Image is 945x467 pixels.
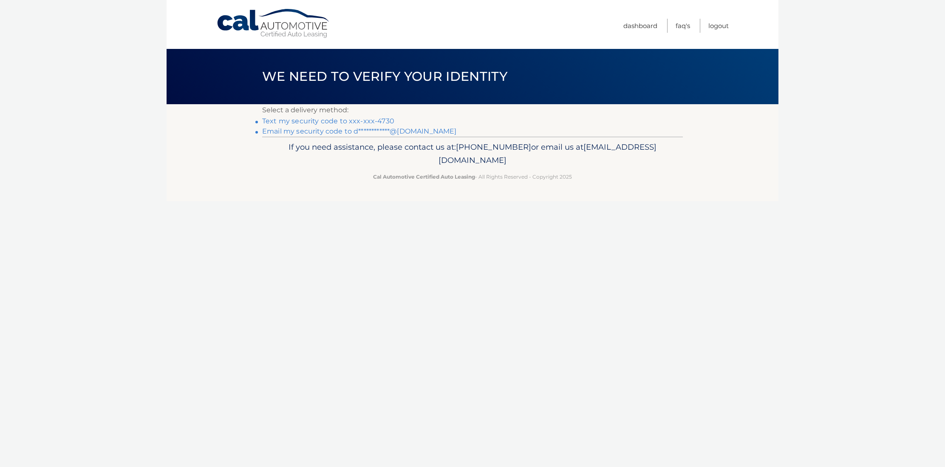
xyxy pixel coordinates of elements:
p: If you need assistance, please contact us at: or email us at [268,140,677,168]
a: FAQ's [676,19,690,33]
p: - All Rights Reserved - Copyright 2025 [268,172,677,181]
a: Cal Automotive [216,9,331,39]
p: Select a delivery method: [262,104,683,116]
span: We need to verify your identity [262,68,507,84]
a: Dashboard [623,19,657,33]
span: [PHONE_NUMBER] [456,142,531,152]
strong: Cal Automotive Certified Auto Leasing [373,174,475,180]
a: Text my security code to xxx-xxx-4730 [262,117,394,125]
a: Logout [708,19,729,33]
